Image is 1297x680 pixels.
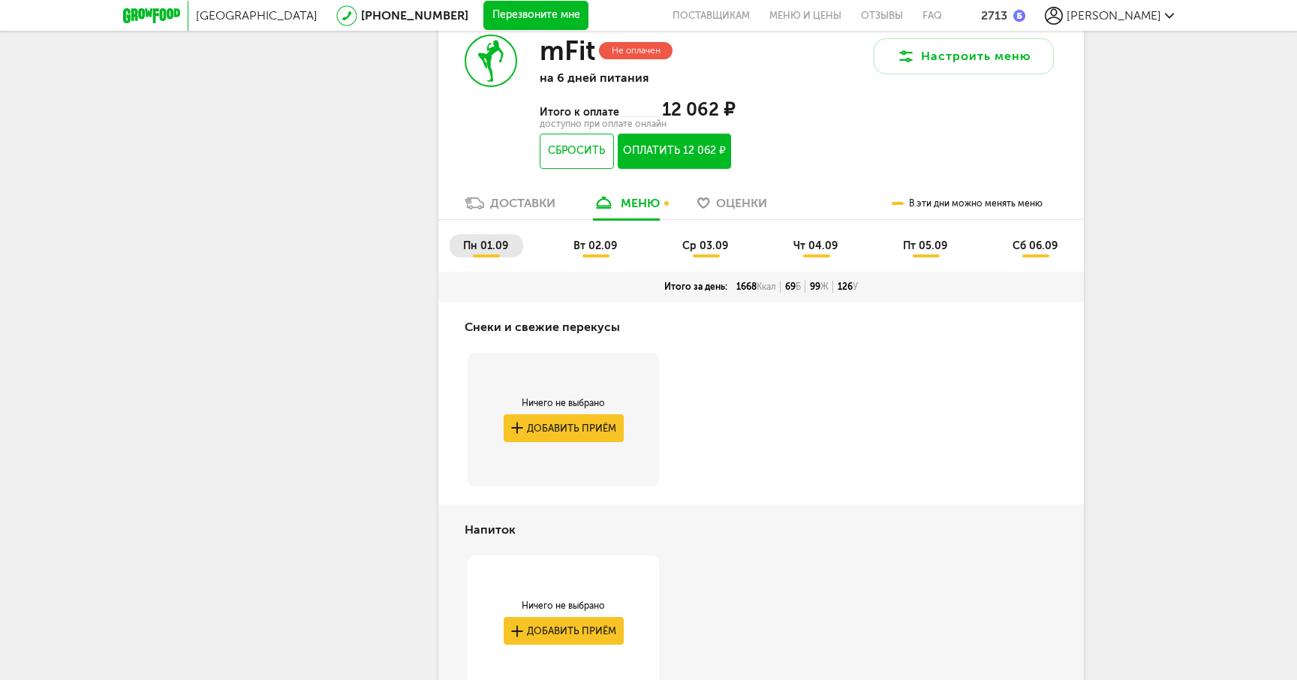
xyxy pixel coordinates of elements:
[796,281,801,292] span: Б
[981,8,1007,23] div: 2713
[903,239,947,252] span: пт 05.09
[833,281,862,293] div: 126
[757,281,776,292] span: Ккал
[1013,10,1025,22] img: bonus_b.cdccf46.png
[465,313,620,342] h4: Снеки и свежие перекусы
[504,617,624,645] button: Добавить приём
[892,188,1043,219] div: В эти дни можно менять меню
[716,196,767,210] span: Оценки
[805,281,833,293] div: 99
[793,239,838,252] span: чт 04.09
[682,239,728,252] span: ср 03.09
[465,516,516,544] h4: Напиток
[573,239,617,252] span: вт 02.09
[662,98,735,120] span: 12 062 ₽
[1067,8,1161,23] span: [PERSON_NAME]
[196,8,317,23] span: [GEOGRAPHIC_DATA]
[540,35,595,67] h3: mFit
[618,134,731,169] button: Оплатить 12 062 ₽
[690,195,775,219] a: Оценки
[504,600,624,612] div: Ничего не выбрано
[457,195,563,219] a: Доставки
[781,281,805,293] div: 69
[540,120,735,128] div: доступно при оплате онлайн
[732,281,781,293] div: 1668
[504,414,624,442] button: Добавить приём
[853,281,858,292] span: У
[483,1,588,31] button: Перезвоните мне
[361,8,468,23] a: [PHONE_NUMBER]
[621,196,660,210] div: меню
[874,38,1054,74] button: Настроить меню
[599,42,673,59] div: Не оплачен
[540,71,735,85] p: на 6 дней питания
[490,196,555,210] div: Доставки
[504,397,624,409] div: Ничего не выбрано
[820,281,829,292] span: Ж
[540,134,614,169] button: Сбросить
[1013,239,1058,252] span: сб 06.09
[463,239,508,252] span: пн 01.09
[540,106,621,119] span: Итого к оплате
[585,195,667,219] a: меню
[660,281,732,293] div: Итого за день:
